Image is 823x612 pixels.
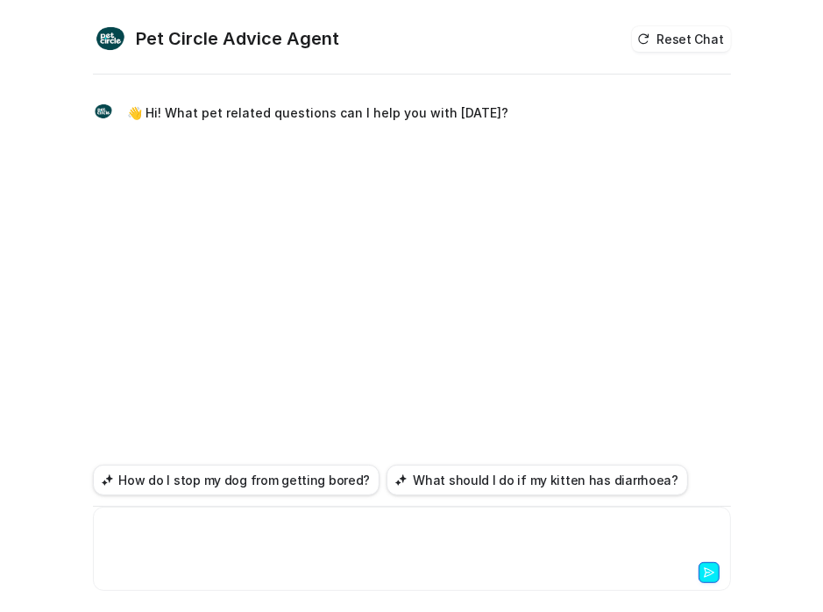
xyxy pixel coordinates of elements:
button: What should I do if my kitten has diarrhoea? [387,465,688,495]
img: Widget [93,101,114,122]
h2: Pet Circle Advice Agent [137,26,340,51]
button: How do I stop my dog from getting bored? [93,465,380,495]
button: Reset Chat [632,26,730,52]
img: Widget [93,21,128,56]
p: 👋 Hi! What pet related questions can I help you with [DATE]? [128,103,509,124]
